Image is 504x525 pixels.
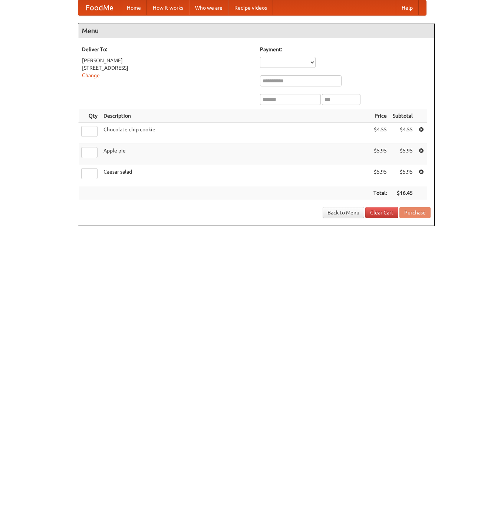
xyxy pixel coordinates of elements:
[101,165,370,186] td: Caesar salad
[399,207,431,218] button: Purchase
[396,0,419,15] a: Help
[390,165,416,186] td: $5.95
[82,72,100,78] a: Change
[390,123,416,144] td: $4.55
[365,207,398,218] a: Clear Cart
[82,46,253,53] h5: Deliver To:
[370,186,390,200] th: Total:
[260,46,431,53] h5: Payment:
[82,57,253,64] div: [PERSON_NAME]
[370,123,390,144] td: $4.55
[101,144,370,165] td: Apple pie
[78,0,121,15] a: FoodMe
[370,109,390,123] th: Price
[390,109,416,123] th: Subtotal
[323,207,364,218] a: Back to Menu
[189,0,228,15] a: Who we are
[370,144,390,165] td: $5.95
[82,64,253,72] div: [STREET_ADDRESS]
[390,144,416,165] td: $5.95
[390,186,416,200] th: $16.45
[101,109,370,123] th: Description
[101,123,370,144] td: Chocolate chip cookie
[370,165,390,186] td: $5.95
[78,23,434,38] h4: Menu
[147,0,189,15] a: How it works
[78,109,101,123] th: Qty
[228,0,273,15] a: Recipe videos
[121,0,147,15] a: Home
